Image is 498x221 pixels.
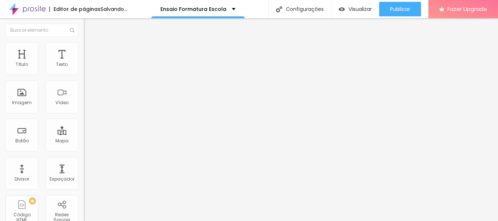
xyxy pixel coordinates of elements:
img: Icone [70,28,74,32]
div: Vídeo [55,100,69,105]
div: Divisor [15,177,29,182]
div: Botão [15,138,29,143]
img: Icone [276,6,282,12]
span: Visualizar [349,6,372,12]
button: Publicar [379,2,421,16]
div: Mapa [55,138,69,143]
div: Título [16,62,28,67]
iframe: Editor [84,18,498,221]
div: Editor de páginas [49,7,101,12]
span: Publicar [390,6,410,12]
div: Imagem [12,100,32,105]
p: Ensaio Formatura Escola [160,7,226,12]
div: Espaçador [50,177,74,182]
input: Buscar elemento [5,24,78,37]
span: Fazer Upgrade [447,6,487,12]
div: Texto [56,62,68,67]
img: view-1.svg [339,6,345,12]
button: Visualizar [331,2,379,16]
div: Salvando... [101,7,127,12]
